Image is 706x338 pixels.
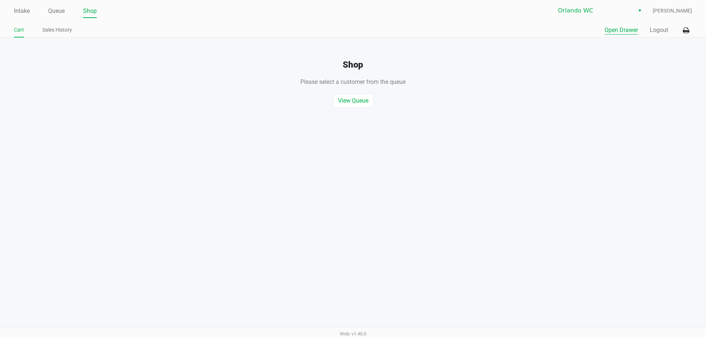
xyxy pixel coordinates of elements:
span: Orlando WC [558,6,630,15]
a: Queue [48,6,65,16]
span: Web: v1.40.0 [340,331,366,337]
button: View Queue [333,94,373,108]
a: Intake [14,6,30,16]
a: Cart [14,25,24,35]
a: Shop [83,6,97,16]
button: Logout [650,26,668,35]
span: Please select a customer from the queue [300,78,406,85]
button: Open Drawer [605,26,638,35]
a: Sales History [42,25,72,35]
span: [PERSON_NAME] [653,7,692,15]
button: Select [634,4,645,17]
